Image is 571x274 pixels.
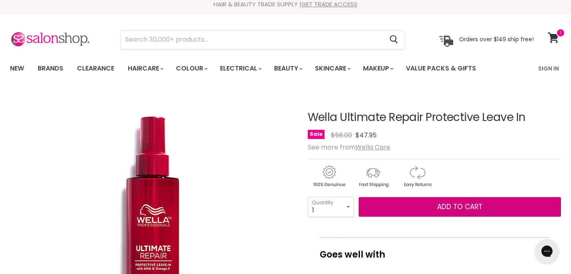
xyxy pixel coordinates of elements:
[357,60,398,77] a: Makeup
[352,164,394,189] img: shipping.gif
[4,60,30,77] a: New
[359,197,561,217] button: Add to cart
[309,60,355,77] a: Skincare
[320,237,549,264] p: Goes well with
[459,36,534,43] p: Orders over $149 ship free!
[355,143,390,152] a: Wella Care
[308,143,390,152] span: See more from
[308,111,561,124] h1: Wella Ultimate Repair Protective Leave In
[32,60,69,77] a: Brands
[355,131,377,140] span: $47.95
[122,60,168,77] a: Haircare
[121,30,405,49] form: Product
[4,57,508,80] ul: Main menu
[308,197,354,217] select: Quantity
[268,60,307,77] a: Beauty
[383,30,404,49] button: Search
[437,202,482,212] span: Add to cart
[396,164,438,189] img: returns.gif
[121,30,383,49] input: Search
[214,60,266,77] a: Electrical
[170,60,212,77] a: Colour
[533,60,564,77] a: Sign In
[71,60,120,77] a: Clearance
[331,131,352,140] span: $56.00
[308,130,325,139] span: Sale
[400,60,482,77] a: Value Packs & Gifts
[531,236,563,266] iframe: Gorgias live chat messenger
[308,164,350,189] img: genuine.gif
